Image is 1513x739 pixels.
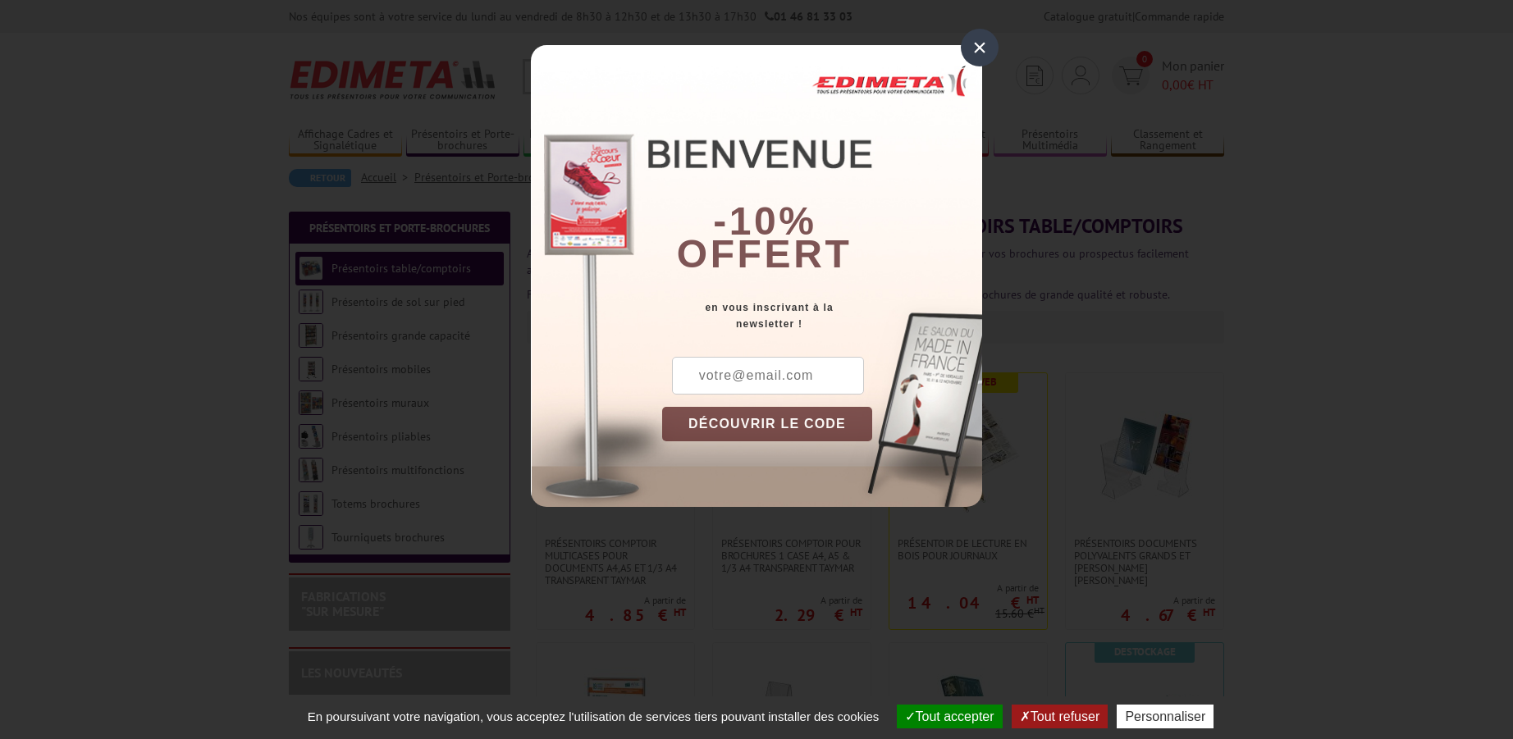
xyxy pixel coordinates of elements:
button: Tout accepter [897,705,1003,728]
button: Tout refuser [1012,705,1108,728]
b: -10% [713,199,816,243]
div: en vous inscrivant à la newsletter ! [662,299,982,332]
button: Personnaliser (fenêtre modale) [1117,705,1214,728]
font: offert [677,232,852,276]
div: × [961,29,999,66]
input: votre@email.com [672,357,864,395]
span: En poursuivant votre navigation, vous acceptez l'utilisation de services tiers pouvant installer ... [299,709,888,723]
button: DÉCOUVRIR LE CODE [662,407,872,441]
